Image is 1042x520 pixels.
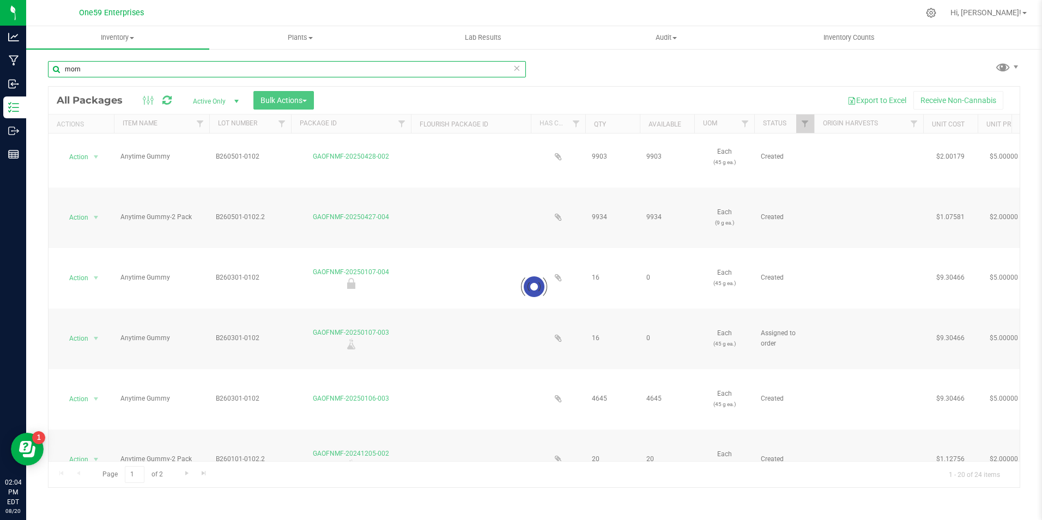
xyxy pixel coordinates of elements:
a: Audit [575,26,758,49]
a: Lab Results [392,26,575,49]
span: Plants [210,33,392,43]
div: Manage settings [924,8,938,18]
inline-svg: Inbound [8,78,19,89]
span: Inventory [26,33,209,43]
inline-svg: Inventory [8,102,19,113]
inline-svg: Outbound [8,125,19,136]
span: Clear [513,61,520,75]
span: Inventory Counts [809,33,889,43]
span: One59 Enterprises [79,8,144,17]
a: Inventory [26,26,209,49]
input: Search Package ID, Item Name, SKU, Lot or Part Number... [48,61,526,77]
iframe: Resource center unread badge [32,431,45,444]
span: Hi, [PERSON_NAME]! [950,8,1021,17]
a: Plants [209,26,392,49]
p: 08/20 [5,507,21,515]
iframe: Resource center [11,433,44,465]
p: 02:04 PM EDT [5,477,21,507]
span: Lab Results [450,33,516,43]
inline-svg: Manufacturing [8,55,19,66]
inline-svg: Analytics [8,32,19,43]
inline-svg: Reports [8,149,19,160]
a: Inventory Counts [758,26,941,49]
span: Audit [575,33,758,43]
